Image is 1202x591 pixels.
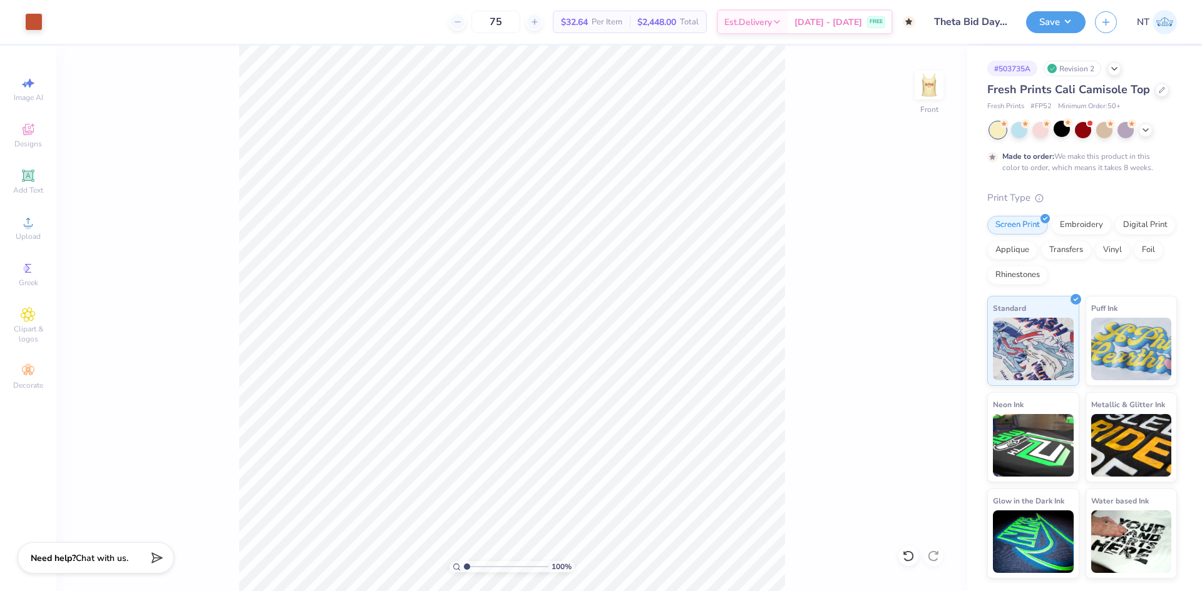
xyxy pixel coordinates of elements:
[987,191,1177,205] div: Print Type
[917,73,942,98] img: Front
[987,241,1037,260] div: Applique
[1091,318,1172,380] img: Puff Ink
[1030,101,1052,112] span: # FP52
[31,552,76,564] strong: Need help?
[16,231,41,241] span: Upload
[987,101,1024,112] span: Fresh Prints
[920,104,938,115] div: Front
[993,398,1024,411] span: Neon Ink
[1091,510,1172,573] img: Water based Ink
[1115,216,1176,235] div: Digital Print
[1058,101,1121,112] span: Minimum Order: 50 +
[993,510,1074,573] img: Glow in the Dark Ink
[987,82,1150,97] span: Fresh Prints Cali Camisole Top
[1026,11,1086,33] button: Save
[1091,414,1172,477] img: Metallic & Glitter Ink
[13,185,43,195] span: Add Text
[925,9,1017,34] input: Untitled Design
[794,16,862,29] span: [DATE] - [DATE]
[14,139,42,149] span: Designs
[6,324,50,344] span: Clipart & logos
[1134,241,1163,260] div: Foil
[993,494,1064,507] span: Glow in the Dark Ink
[1153,10,1177,34] img: Nestor Talens
[592,16,622,29] span: Per Item
[76,552,128,564] span: Chat with us.
[987,61,1037,76] div: # 503735A
[561,16,588,29] span: $32.64
[13,380,43,390] span: Decorate
[552,561,572,572] span: 100 %
[987,266,1048,285] div: Rhinestones
[637,16,676,29] span: $2,448.00
[870,18,883,26] span: FREE
[1091,398,1165,411] span: Metallic & Glitter Ink
[471,11,520,33] input: – –
[1091,301,1117,315] span: Puff Ink
[1091,494,1149,507] span: Water based Ink
[1137,10,1177,34] a: NT
[1052,216,1111,235] div: Embroidery
[680,16,699,29] span: Total
[1041,241,1091,260] div: Transfers
[19,278,38,288] span: Greek
[1137,15,1149,29] span: NT
[1095,241,1130,260] div: Vinyl
[1002,151,1156,173] div: We make this product in this color to order, which means it takes 8 weeks.
[724,16,772,29] span: Est. Delivery
[993,301,1026,315] span: Standard
[993,318,1074,380] img: Standard
[1002,151,1054,161] strong: Made to order:
[14,93,43,103] span: Image AI
[993,414,1074,477] img: Neon Ink
[1044,61,1101,76] div: Revision 2
[987,216,1048,235] div: Screen Print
